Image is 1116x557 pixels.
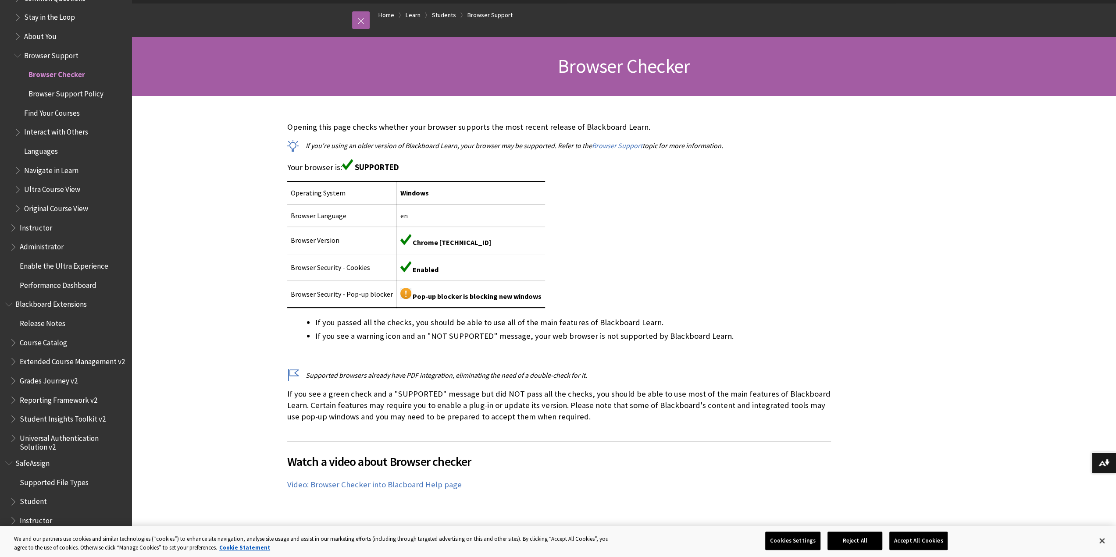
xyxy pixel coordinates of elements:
td: Browser Version [287,227,397,254]
span: Find Your Courses [24,106,80,117]
span: Navigate in Learn [24,163,78,175]
button: Cookies Settings [765,532,820,550]
span: SUPPORTED [355,162,399,172]
span: Course Catalog [20,335,67,347]
span: Release Notes [20,316,65,328]
td: Operating System [287,181,397,204]
td: Browser Security - Pop-up blocker [287,280,397,308]
span: Original Course View [24,201,88,213]
nav: Book outline for Blackboard Extensions [5,297,126,452]
span: Universal Authentication Solution v2 [20,431,125,451]
span: Instructor [20,513,52,525]
p: If you're using an older version of Blackboard Learn, your browser may be supported. Refer to the... [287,141,831,150]
span: SafeAssign [15,456,50,468]
a: Browser Support [467,10,513,21]
img: Green supported icon [342,159,353,170]
span: Student Insights Toolkit v2 [20,412,106,423]
p: Your browser is: [287,159,831,173]
button: Close [1092,531,1112,550]
span: Administrator [20,240,64,252]
span: Watch a video about Browser checker [287,452,831,471]
span: Browser Checker [29,67,85,79]
span: Grades Journey v2 [20,373,78,385]
span: Blackboard Extensions [15,297,87,309]
span: Enabled [413,265,439,274]
a: Learn [406,10,421,21]
span: Extended Course Management v2 [20,354,125,366]
span: Reporting Framework v2 [20,393,97,404]
div: We and our partners use cookies and similar technologies (“cookies”) to enhance site navigation, ... [14,535,614,552]
img: Green supported icon [400,234,411,245]
span: Pop-up blocker is blocking new windows [413,292,542,301]
img: Yellow warning icon [400,288,411,299]
a: Home [378,10,394,21]
span: Ultra Course View [24,182,80,194]
nav: Book outline for Blackboard SafeAssign [5,456,126,547]
p: Supported browsers already have PDF integration, eliminating the need of a double-check for it. [287,370,831,380]
span: Interact with Others [24,125,88,137]
span: Languages [24,144,58,156]
td: Browser Language [287,204,397,227]
span: Stay in the Loop [24,10,75,22]
a: More information about your privacy, opens in a new tab [219,544,270,551]
span: Windows [400,188,429,197]
span: Chrome [TECHNICAL_ID] [413,238,491,247]
p: If you see a green check and a "SUPPORTED" message but did NOT pass all the checks, you should be... [287,388,831,423]
span: Browser Support [24,48,78,60]
button: Reject All [827,532,882,550]
a: Students [432,10,456,21]
p: Opening this page checks whether your browser supports the most recent release of Blackboard Learn. [287,121,831,133]
button: Accept All Cookies [889,532,948,550]
span: Instructor [20,220,52,232]
span: Student [20,494,47,506]
span: Enable the Ultra Experience [20,259,108,270]
span: Browser Support Policy [29,86,103,98]
li: If you see a warning icon and an "NOT SUPPORTED" message, your web browser is not supported by Bl... [315,330,831,342]
a: Browser Support [592,141,642,150]
span: Browser Checker [558,54,690,78]
img: Green supported icon [400,261,411,272]
span: en [400,211,408,220]
span: About You [24,29,57,41]
span: Performance Dashboard [20,278,96,290]
td: Browser Security - Cookies [287,254,397,280]
span: Supported File Types [20,475,89,487]
li: If you passed all the checks, you should be able to use all of the main features of Blackboard Le... [315,316,831,329]
a: Video: Browser Checker into Blacboard Help page [287,479,462,490]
